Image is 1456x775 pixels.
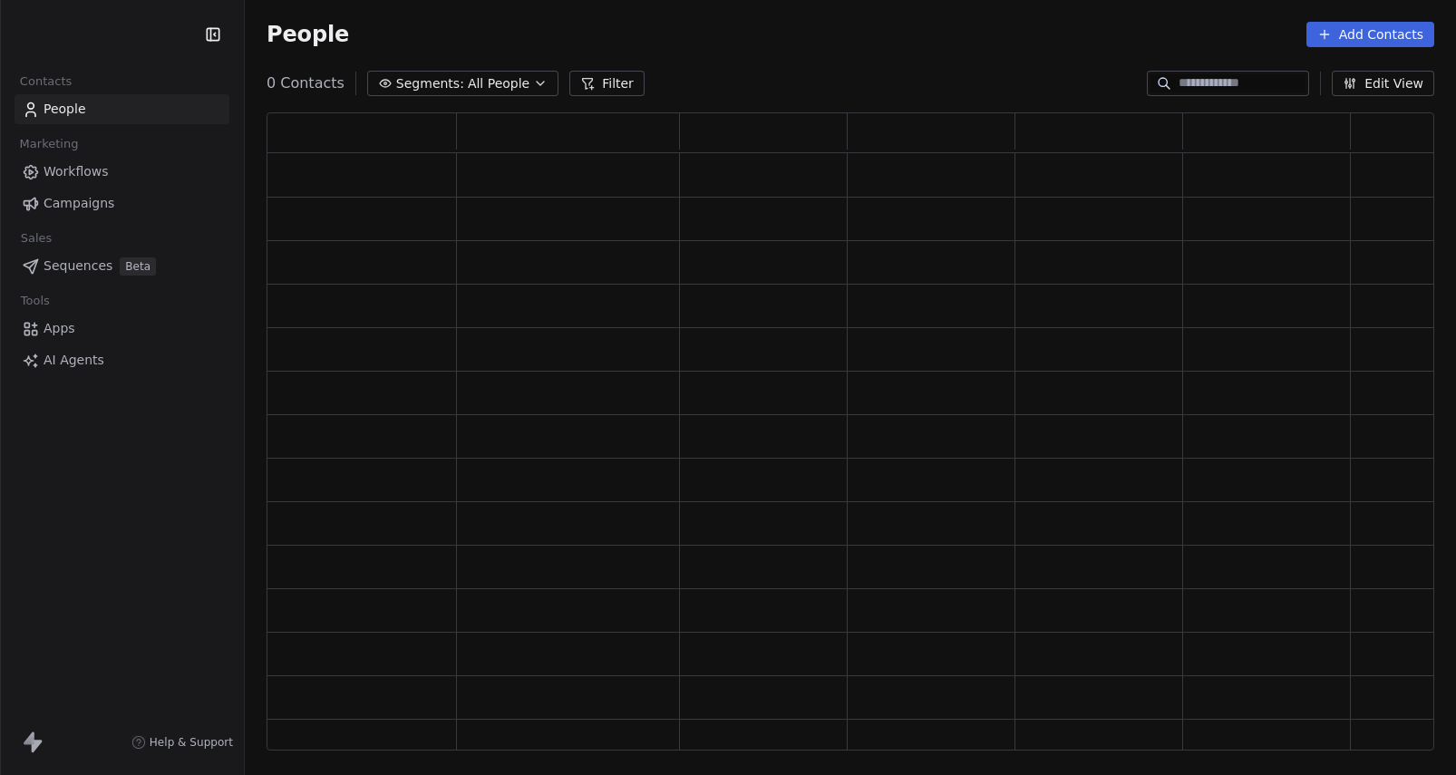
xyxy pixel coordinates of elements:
span: Sequences [44,257,112,276]
span: AI Agents [44,351,104,370]
span: Segments: [396,74,464,93]
span: Apps [44,319,75,338]
span: Campaigns [44,194,114,213]
span: Tools [13,287,57,315]
span: People [44,100,86,119]
span: Beta [120,257,156,276]
a: AI Agents [15,345,229,375]
a: Campaigns [15,189,229,218]
button: Filter [569,71,645,96]
button: Add Contacts [1306,22,1434,47]
span: Sales [13,225,60,252]
span: People [267,21,349,48]
span: Contacts [12,68,80,95]
a: People [15,94,229,124]
a: SequencesBeta [15,251,229,281]
span: All People [468,74,529,93]
span: Help & Support [150,735,233,750]
span: Marketing [12,131,86,158]
span: 0 Contacts [267,73,345,94]
button: Edit View [1332,71,1434,96]
span: Workflows [44,162,109,181]
a: Help & Support [131,735,233,750]
a: Workflows [15,157,229,187]
a: Apps [15,314,229,344]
